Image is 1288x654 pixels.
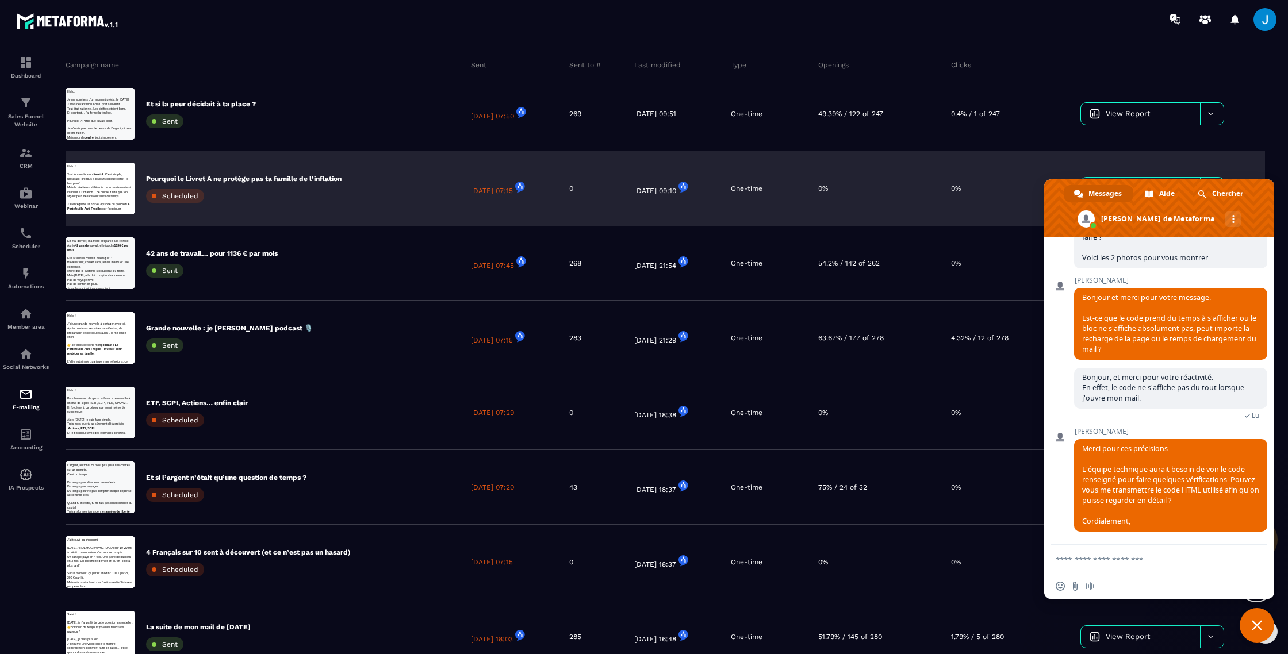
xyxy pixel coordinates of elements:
[109,22,162,33] span: , elle touche
[6,93,220,118] span: Du temps pour ne plus compter chaque dépense au centime près.
[731,184,762,193] p: One-time
[90,34,126,45] strong: Livret A
[951,632,1004,641] p: 1.79% / 5 of 280
[6,7,182,33] span: Imagine que [PERSON_NAME] revenus s’arrêtent [DATE].
[6,118,210,144] span: Sur le moment, ça paraît anodin : 100 € par-ci, 200 € par-là.
[19,468,33,482] img: automations
[731,60,746,70] p: Type
[6,63,198,89] span: Et forcément, ça décourage avant même de commencer.
[471,331,527,345] p: [DATE] 07:15
[3,163,49,169] p: CRM
[146,324,313,333] p: Grande nouvelle : je [PERSON_NAME] podcast 🎙️
[951,259,961,268] p: 0%
[6,6,224,21] p: Hello,
[951,408,961,417] p: 0%
[3,419,49,459] a: accountantaccountantAccounting
[162,117,178,125] span: Sent
[6,48,183,59] span: J’étais devant mon écran, prêt à investir.
[6,37,210,63] span: Pas pour toujours. Mais juste assez longtemps pour te mettre à l’épreuve.
[6,6,224,21] p: Hello !
[162,341,178,349] span: Sent
[634,480,690,494] p: [DATE] 18:37
[569,259,581,268] p: 268
[162,192,198,200] span: Scheduled
[162,416,198,424] span: Scheduled
[3,298,49,338] a: automationsautomationsMember area
[569,483,577,492] p: 43
[634,406,690,420] p: [DATE] 18:38
[3,379,49,419] a: emailemailE-mailing
[94,159,172,170] span: , tout simplement.
[731,557,762,567] p: One-time
[6,7,213,18] span: En mai dernier, ma mère est partie à la retraite.
[569,184,573,193] p: 0
[6,133,222,159] span: Quand tu investis, tu ne fais pas qu’accumuler du capital.
[569,109,581,118] p: 269
[471,630,527,644] p: [DATE] 18:03
[6,21,224,36] p: regarde ce graphique.
[6,118,195,144] span: Trois mots que tu as sûrement déjà croisés :
[6,63,217,103] span: Un canapé payé en 4 fois. Une paire de baskets en 3 fois. Un téléphone dernier cri qu’on “paiera ...
[19,387,33,401] img: email
[634,109,676,118] p: [DATE] 09:51
[1212,185,1243,202] span: Chercher
[471,483,514,492] p: [DATE] 07:20
[3,444,49,451] p: Accounting
[1056,555,1237,565] textarea: Entrez votre message...
[16,10,120,31] img: logo
[731,259,762,268] p: One-time
[951,557,961,567] p: 0%
[1056,582,1065,591] span: Insérer un emoji
[6,133,202,144] span: J’ai enregistré un nouvel épisode du podcast
[6,34,90,45] span: Tout le monde a un
[569,60,601,70] p: Sent to #
[146,398,248,407] p: ETF, SCPI, Actions… enfin clair
[146,249,278,258] p: 42 ans de travail… pour 1136 € par mois
[6,107,18,118] span: 👉
[3,364,49,370] p: Social Networks
[634,331,690,345] p: [DATE] 21:29
[634,256,690,270] p: [DATE] 21:54
[3,258,49,298] a: automationsautomationsAutomations
[1081,626,1200,648] a: View Report
[6,7,215,33] span: L’argent, au fond, ce n’est pas juste des chiffres sur un compte.
[951,184,961,193] p: 0%
[6,120,224,179] p: Mais [DATE], elle doit compter chaque euro. Pas de voyage rêvé. Pas de confort en plus. Juste le ...
[19,56,33,70] img: formation
[3,47,49,87] a: formationformationDashboard
[146,473,306,482] p: Et si l’argent n’était qu’une question de temps ?
[6,6,224,21] p: J'ai trouvé ça choquant.
[117,148,190,159] span: pour t’expliquer :
[818,259,880,268] p: 54.2% / 142 of 262
[6,78,217,118] span: Mais la réalité est différente : son rendement est inférieur à l’inflation… ce qui veut dire que ...
[1082,372,1244,403] span: Bonjour, et merci pour votre réactivité. En effet, le code ne s'affiche pas du tout lorsque j'ouv...
[3,484,49,491] p: IA Prospects
[1225,211,1241,227] div: Autres canaux
[29,171,224,200] p: pourquoi le Livret A ne protège pas vraiment ta famille,
[731,333,762,343] p: One-time
[818,60,849,70] p: Openings
[6,34,220,60] span: [DATE], 4 [DEMOGRAPHIC_DATA] sur 10 vivent à crédit… sans même s’en rendre compte.
[731,109,762,118] p: One-time
[6,78,201,103] span: Pour savoir où tu en es vraiment, il existe un calcul simple :
[471,408,514,417] p: [DATE] 07:29
[19,267,33,280] img: automations
[29,37,32,48] span: .
[146,622,251,632] p: La suite de mon mail de [DATE]
[6,34,224,45] span: [DATE], je t’ai parlé de cette question essentielle :
[3,404,49,410] p: E-mailing
[634,182,690,195] p: [DATE] 09:10
[471,60,486,70] p: Sent
[1086,582,1095,591] span: Message audio
[569,632,581,641] p: 285
[6,48,194,74] em: combien de temps tu pourrais tenir sans revenus ?
[3,218,49,258] a: schedulerschedulerScheduler
[6,89,113,100] span: [DATE], je vais plus loin.
[634,60,681,70] p: Last modified
[1082,293,1256,354] span: Bonjour et merci pour votre message. Est-ce que le code prend du temps à s'afficher ou le bloc ne...
[97,133,99,144] span: .
[32,22,109,33] strong: 42 ans de travail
